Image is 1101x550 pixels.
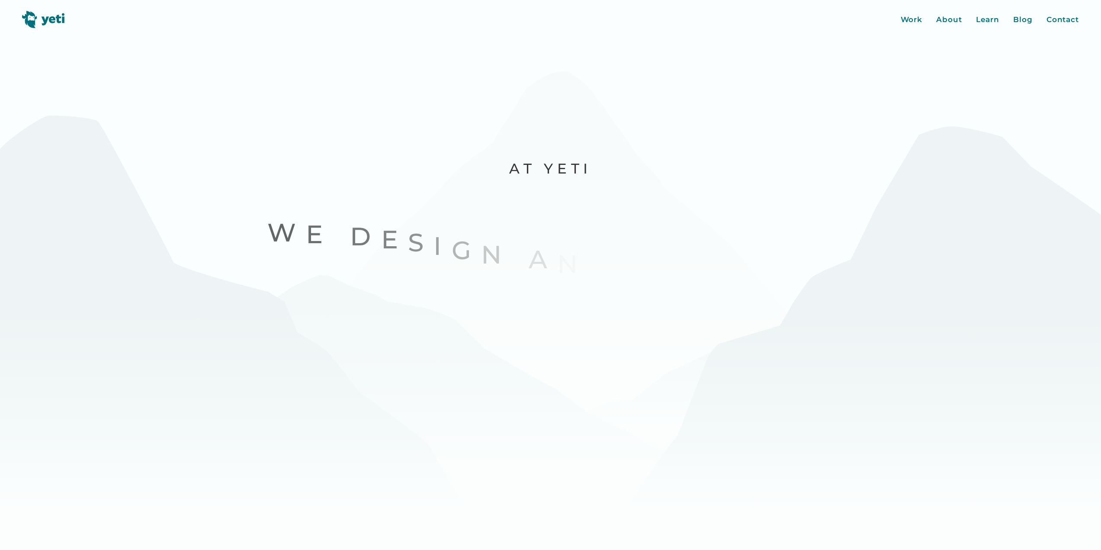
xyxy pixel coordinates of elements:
[976,14,1000,26] a: Learn
[22,11,65,28] img: Yeti logo
[1013,14,1033,26] a: Blog
[267,216,306,249] span: W
[306,218,333,251] span: e
[1046,14,1079,26] a: Contact
[936,14,962,26] a: About
[901,14,923,26] a: Work
[220,160,881,178] p: At Yeti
